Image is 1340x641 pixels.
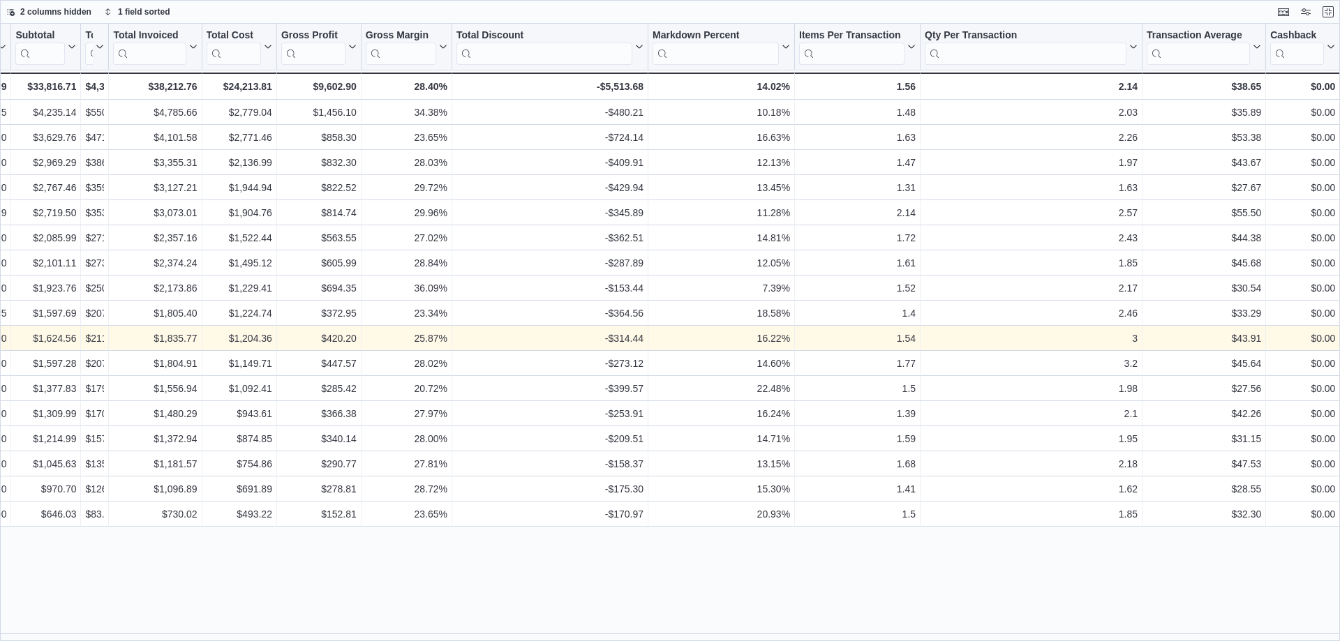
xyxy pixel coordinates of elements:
[281,305,357,322] div: $372.95
[799,29,904,65] div: Items Per Transaction
[1,3,97,20] button: 2 columns hidden
[98,3,176,20] button: 1 field sorted
[456,29,632,43] div: Total Discount
[113,405,197,422] div: $1,480.29
[207,355,272,372] div: $1,149.71
[1147,255,1261,271] div: $45.68
[653,154,790,171] div: 12.13%
[456,104,643,121] div: -$480.21
[113,305,197,322] div: $1,805.40
[113,430,197,447] div: $1,372.94
[366,430,447,447] div: 28.00%
[925,355,1138,372] div: 3.2
[1270,405,1335,422] div: $0.00
[1147,29,1250,43] div: Transaction Average
[113,29,186,43] div: Total Invoiced
[1147,481,1261,497] div: $28.55
[925,229,1138,246] div: 2.43
[15,330,76,347] div: $1,624.56
[15,29,65,43] div: Subtotal
[281,29,345,65] div: Gross Profit
[925,280,1138,296] div: 2.17
[1147,405,1261,422] div: $42.26
[1147,29,1261,65] button: Transaction Average
[281,481,357,497] div: $278.81
[366,455,447,472] div: 27.81%
[85,104,104,121] div: $550.52
[1147,305,1261,322] div: $33.29
[85,280,104,296] div: $250.10
[366,405,447,422] div: 27.97%
[1275,3,1292,20] button: Keyboard shortcuts
[113,355,197,372] div: $1,804.91
[281,179,357,196] div: $822.52
[925,506,1138,522] div: 1.85
[113,29,197,65] button: Total Invoiced
[456,78,643,95] div: -$5,513.68
[1320,3,1337,20] button: Exit fullscreen
[85,154,104,171] div: $386.02
[85,455,104,472] div: $135.94
[207,78,272,95] div: $24,213.81
[15,154,76,171] div: $2,969.29
[799,255,916,271] div: 1.61
[925,154,1138,171] div: 1.97
[653,506,790,522] div: 20.93%
[15,78,76,95] div: $33,816.71
[1270,29,1324,43] div: Cashback
[1270,255,1335,271] div: $0.00
[1270,29,1324,65] div: Cashback
[366,280,447,296] div: 36.09%
[799,29,916,65] button: Items Per Transaction
[85,255,104,271] div: $273.13
[799,380,916,397] div: 1.5
[366,330,447,347] div: 25.87%
[1270,355,1335,372] div: $0.00
[1270,204,1335,221] div: $0.00
[456,154,643,171] div: -$409.91
[15,104,76,121] div: $4,235.14
[113,255,197,271] div: $2,374.24
[85,204,104,221] div: $353.51
[207,481,272,497] div: $691.89
[456,430,643,447] div: -$209.51
[1147,380,1261,397] div: $27.56
[207,305,272,322] div: $1,224.74
[653,179,790,196] div: 13.45%
[799,78,916,95] div: 1.56
[653,104,790,121] div: 10.18%
[15,129,76,146] div: $3,629.76
[925,78,1138,95] div: 2.14
[207,430,272,447] div: $874.85
[799,104,916,121] div: 1.48
[456,29,643,65] button: Total Discount
[799,179,916,196] div: 1.31
[113,179,197,196] div: $3,127.21
[366,305,447,322] div: 23.34%
[281,29,345,43] div: Gross Profit
[799,229,916,246] div: 1.72
[207,104,272,121] div: $2,779.04
[366,355,447,372] div: 28.02%
[456,405,643,422] div: -$253.91
[85,355,104,372] div: $207.63
[281,204,357,221] div: $814.74
[653,430,790,447] div: 14.71%
[207,330,272,347] div: $1,204.36
[85,179,104,196] div: $359.75
[113,29,186,65] div: Total Invoiced
[366,78,447,95] div: 28.40%
[281,455,357,472] div: $290.77
[1270,179,1335,196] div: $0.00
[113,104,197,121] div: $4,785.66
[456,481,643,497] div: -$175.30
[925,29,1138,65] button: Qty Per Transaction
[799,481,916,497] div: 1.41
[366,29,436,65] div: Gross Margin
[207,154,272,171] div: $2,136.99
[653,229,790,246] div: 14.81%
[799,305,916,322] div: 1.4
[15,255,76,271] div: $2,101.11
[653,129,790,146] div: 16.63%
[925,430,1138,447] div: 1.95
